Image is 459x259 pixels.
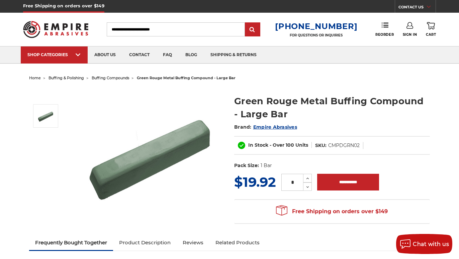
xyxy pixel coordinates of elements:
a: home [29,76,41,80]
a: Frequently Bought Together [29,235,113,250]
a: CONTACT US [398,3,436,13]
span: green rouge metal buffing compound - large bar [137,76,236,80]
input: Submit [246,23,259,36]
dt: Pack Size: [234,162,259,169]
img: Green Rouge Aluminum Buffing Compound [82,88,216,221]
a: shipping & returns [204,46,263,63]
button: Chat with us [396,234,452,254]
a: [PHONE_NUMBER] [275,21,357,31]
span: 100 [286,142,294,148]
span: Reorder [375,32,394,37]
a: buffing & polishing [49,76,84,80]
p: FOR QUESTIONS OR INQUIRIES [275,33,357,37]
span: Chat with us [413,241,449,247]
dd: CMPDGRN02 [328,142,360,149]
span: Brand: [234,124,252,130]
dt: SKU: [315,142,327,149]
a: blog [179,46,204,63]
span: Free Shipping on orders over $149 [276,205,388,218]
a: Reorder [375,22,394,36]
h1: Green Rouge Metal Buffing Compound - Large Bar [234,95,430,121]
a: buffing compounds [92,76,129,80]
a: Empire Abrasives [253,124,297,130]
dd: 1 Bar [261,162,272,169]
a: contact [122,46,156,63]
a: Cart [426,22,436,37]
a: faq [156,46,179,63]
span: Cart [426,32,436,37]
span: In Stock [248,142,268,148]
a: about us [88,46,122,63]
img: Empire Abrasives [23,17,88,42]
span: Units [295,142,308,148]
span: $19.92 [234,174,276,190]
span: - Over [270,142,284,148]
a: Related Products [209,235,266,250]
a: Reviews [177,235,209,250]
img: Green Rouge Aluminum Buffing Compound [37,108,54,124]
span: Sign In [403,32,417,37]
a: Product Description [113,235,177,250]
div: SHOP CATEGORIES [27,52,81,57]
